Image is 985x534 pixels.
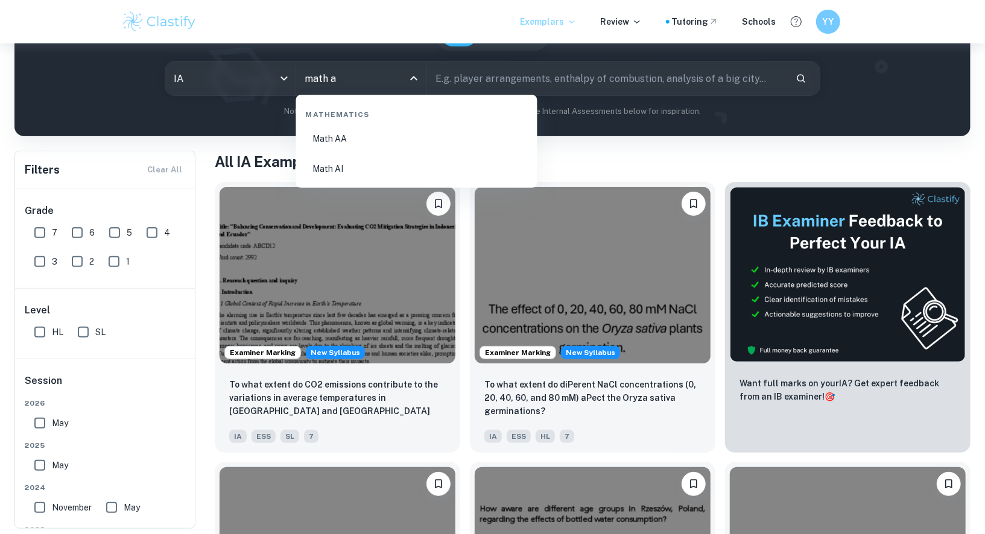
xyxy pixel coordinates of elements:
button: Bookmark [682,472,706,496]
span: 6 [89,226,95,239]
span: 7 [304,430,318,443]
span: New Syllabus [306,346,365,359]
h6: Grade [25,204,186,218]
div: IA [165,61,296,95]
a: ThumbnailWant full marks on yourIA? Get expert feedback from an IB examiner! [725,182,971,453]
span: ESS [252,430,276,443]
button: Bookmark [682,192,706,216]
p: Not sure what to search for? You can always look through our example Internal Assessments below f... [24,105,961,118]
li: Math AI [301,155,533,183]
img: Clastify logo [121,10,198,34]
span: 2026 [25,398,186,409]
div: Starting from the May 2026 session, the ESS IA requirements have changed. We created this exempla... [561,346,620,359]
span: 5 [127,226,132,239]
span: 2 [89,255,94,268]
h6: Level [25,303,186,318]
a: Schools [743,15,776,28]
button: Help and Feedback [786,11,806,32]
span: May [124,501,140,514]
p: Review [601,15,642,28]
span: IA [484,430,502,443]
span: SL [95,325,106,339]
span: 3 [52,255,57,268]
button: Bookmark [426,192,451,216]
button: Search [791,68,811,89]
h6: Session [25,374,186,398]
img: ESS IA example thumbnail: To what extent do CO2 emissions contribu [220,187,455,363]
p: Want full marks on your IA ? Get expert feedback from an IB examiner! [740,377,956,403]
span: New Syllabus [561,346,620,359]
h1: All IA Examples [215,151,971,172]
img: Thumbnail [730,187,966,362]
div: Mathematics [301,100,533,125]
button: YY [816,10,840,34]
a: Examiner MarkingStarting from the May 2026 session, the ESS IA requirements have changed. We crea... [470,182,715,453]
span: Examiner Marking [480,347,556,358]
span: May [52,459,68,472]
p: Exemplars [521,15,577,28]
span: Examiner Marking [225,347,300,358]
div: Starting from the May 2026 session, the ESS IA requirements have changed. We created this exempla... [306,346,365,359]
span: ESS [507,430,531,443]
a: Tutoring [672,15,718,28]
span: November [52,501,92,514]
p: To what extent do diPerent NaCl concentrations (0, 20, 40, 60, and 80 mM) aPect the Oryza sativa ... [484,378,701,418]
span: 2025 [25,440,186,451]
span: HL [536,430,555,443]
li: Math AA [301,125,533,153]
p: To what extent do CO2 emissions contribute to the variations in average temperatures in Indonesia... [229,378,446,419]
button: Bookmark [937,472,961,496]
span: 4 [164,226,170,239]
span: HL [52,325,63,339]
a: Examiner MarkingStarting from the May 2026 session, the ESS IA requirements have changed. We crea... [215,182,460,453]
span: 🎯 [825,392,835,401]
span: 2024 [25,482,186,493]
input: E.g. player arrangements, enthalpy of combustion, analysis of a big city... [427,61,786,95]
img: ESS IA example thumbnail: To what extent do diPerent NaCl concentr [475,187,711,363]
span: May [52,416,68,430]
span: 7 [52,226,57,239]
span: SL [280,430,299,443]
button: Close [405,70,422,87]
span: IA [229,430,247,443]
h6: YY [821,15,835,28]
span: 1 [126,255,130,268]
button: Bookmark [426,472,451,496]
h6: Filters [25,162,60,178]
span: 7 [560,430,574,443]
